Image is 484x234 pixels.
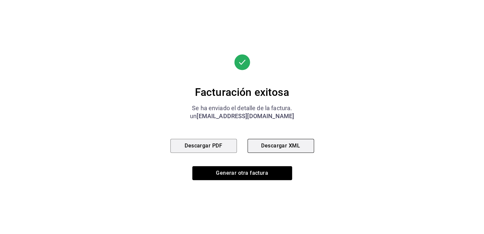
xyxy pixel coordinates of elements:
[190,113,197,119] font: un
[192,166,292,180] button: Generar otra factura
[185,142,222,149] font: Descargar PDF
[192,105,292,112] font: Se ha enviado el detalle de la factura.
[197,113,294,119] font: [EMAIL_ADDRESS][DOMAIN_NAME]
[261,142,300,149] font: Descargar XML
[170,139,237,153] button: Descargar PDF
[216,170,268,176] font: Generar otra factura
[247,139,314,153] button: Descargar XML
[195,86,289,99] font: Facturación exitosa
